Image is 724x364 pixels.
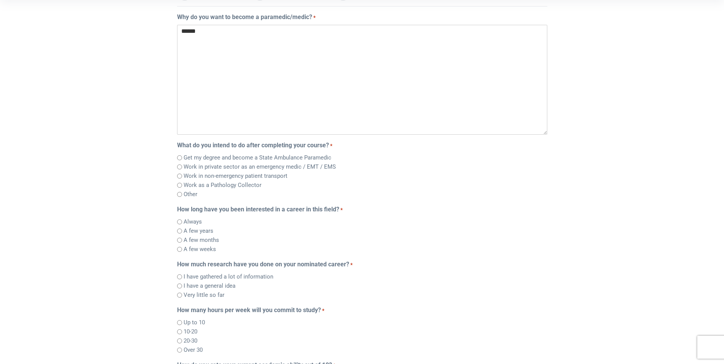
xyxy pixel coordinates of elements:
label: A few weeks [184,245,216,254]
label: Over 30 [184,346,203,354]
label: A few months [184,236,219,245]
legend: How many hours per week will you commit to study? [177,306,547,315]
label: Always [184,217,202,226]
legend: How much research have you done on your nominated career? [177,260,547,269]
label: I have gathered a lot of information [184,272,273,281]
label: I have a general idea [184,282,235,290]
label: Up to 10 [184,318,205,327]
label: Get my degree and become a State Ambulance Paramedic [184,153,331,162]
legend: How long have you been interested in a career in this field? [177,205,547,214]
label: 20-30 [184,337,197,345]
legend: What do you intend to do after completing your course? [177,141,547,150]
label: Work as a Pathology Collector [184,181,261,190]
label: Work in non-emergency patient transport [184,172,287,180]
label: A few years [184,227,213,235]
label: Other [184,190,197,199]
label: Work in private sector as an emergency medic / EMT / EMS [184,163,336,171]
label: 10-20 [184,327,197,336]
label: Very little so far [184,291,224,300]
label: Why do you want to become a paramedic/medic? [177,13,316,22]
